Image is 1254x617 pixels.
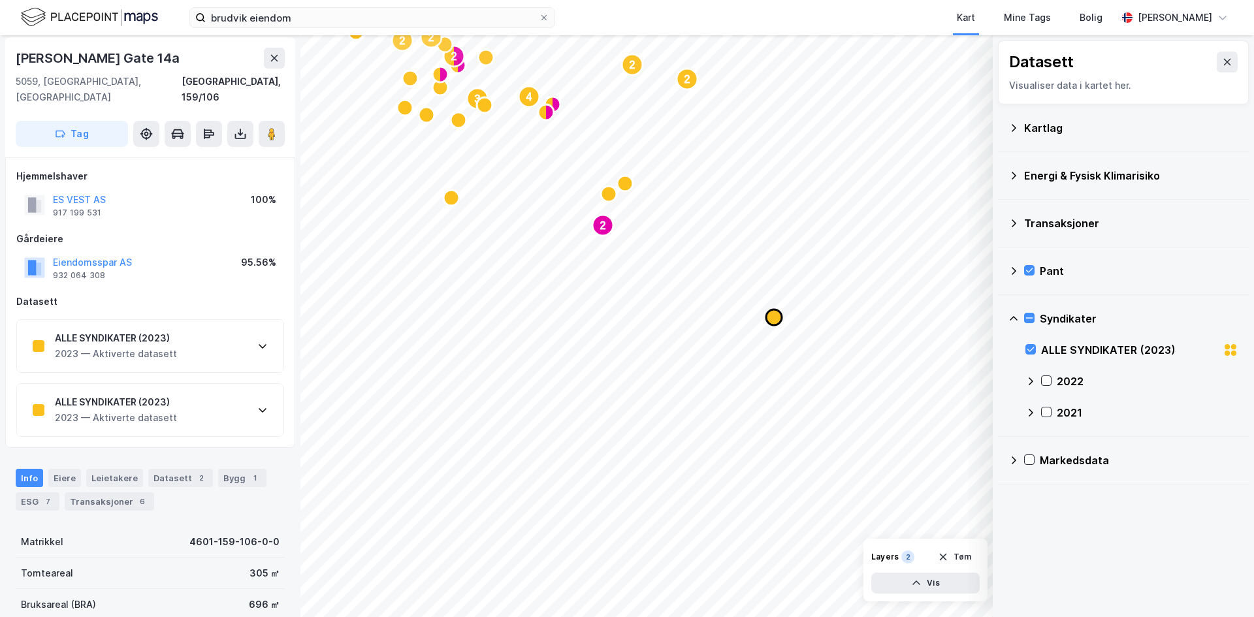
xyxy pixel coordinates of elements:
text: 2 [400,35,406,46]
div: Map marker [432,67,448,82]
div: 696 ㎡ [249,597,280,612]
div: Map marker [519,86,539,107]
div: 932 064 308 [53,270,105,281]
div: Datasett [1009,52,1074,72]
iframe: Chat Widget [1189,554,1254,617]
div: Map marker [450,57,466,73]
div: Map marker [601,186,617,202]
div: ALLE SYNDIKATER (2023) [55,394,177,410]
div: Map marker [419,107,434,123]
div: Energi & Fysisk Klimarisiko [1024,168,1238,183]
div: Leietakere [86,469,143,487]
div: Map marker [478,50,494,65]
div: Map marker [677,69,698,89]
text: 4 [526,91,532,103]
div: Info [16,469,43,487]
div: 2023 — Aktiverte datasett [55,410,177,426]
div: Eiere [48,469,81,487]
div: 2 [901,550,914,563]
div: [GEOGRAPHIC_DATA], 159/106 [182,74,285,105]
div: Bolig [1080,10,1102,25]
div: Map marker [421,27,442,48]
div: Mine Tags [1004,10,1051,25]
div: 5059, [GEOGRAPHIC_DATA], [GEOGRAPHIC_DATA] [16,74,182,105]
div: Hjemmelshaver [16,168,284,184]
div: 2023 — Aktiverte datasett [55,346,177,362]
text: 2 [428,32,434,43]
div: Layers [871,552,899,562]
div: Markedsdata [1040,452,1238,468]
button: Tag [16,121,128,147]
div: Map marker [622,54,643,75]
input: Søk på adresse, matrikkel, gårdeiere, leietakere eller personer [206,8,539,27]
div: Map marker [348,24,364,40]
div: 305 ㎡ [249,565,280,581]
div: Datasett [148,469,213,487]
div: Gårdeiere [16,231,284,247]
text: 2 [630,59,635,71]
div: ALLE SYNDIKATER (2023) [55,330,177,346]
div: Map marker [432,80,448,95]
button: Vis [871,573,980,593]
div: 2 [195,471,208,484]
div: Visualiser data i kartet her. [1009,78,1238,93]
div: 95.56% [241,255,276,270]
div: Map marker [397,100,413,116]
div: 100% [251,192,276,208]
div: Map marker [437,37,453,52]
div: Kart [957,10,975,25]
div: Kontrollprogram for chat [1189,554,1254,617]
div: 7 [41,495,54,508]
text: 2 [451,51,457,62]
div: Kartlag [1024,120,1238,136]
div: Transaksjoner [1024,215,1238,231]
img: logo.f888ab2527a4732fd821a326f86c7f29.svg [21,6,158,29]
div: 6 [136,495,149,508]
div: Syndikater [1040,311,1238,326]
div: Map marker [477,97,492,113]
text: 2 [684,74,690,85]
div: 4601-159-106-0-0 [189,534,280,550]
div: Map marker [538,104,554,120]
div: ALLE SYNDIKATER (2023) [1041,342,1217,358]
text: 3 [475,93,481,104]
div: Map marker [402,71,418,86]
div: Map marker [443,190,459,206]
div: 1 [248,471,261,484]
div: Tomteareal [21,565,73,581]
div: ESG [16,492,59,511]
div: Transaksjoner [65,492,154,511]
div: Map marker [592,215,613,236]
div: [PERSON_NAME] [1138,10,1212,25]
div: Datasett [16,294,284,309]
div: Bygg [218,469,266,487]
div: Map marker [392,30,413,51]
div: 2022 [1057,373,1238,389]
div: Matrikkel [21,534,63,550]
div: 2021 [1057,405,1238,420]
div: Map marker [766,309,782,325]
div: Map marker [451,112,466,128]
div: Map marker [545,97,560,112]
div: Pant [1040,263,1238,279]
div: Map marker [443,46,464,67]
div: Map marker [617,176,633,191]
div: Bruksareal (BRA) [21,597,96,612]
div: 917 199 531 [53,208,101,218]
text: 2 [600,220,606,231]
button: Tøm [929,546,980,567]
div: [PERSON_NAME] Gate 14a [16,48,182,69]
div: Map marker [467,88,488,109]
